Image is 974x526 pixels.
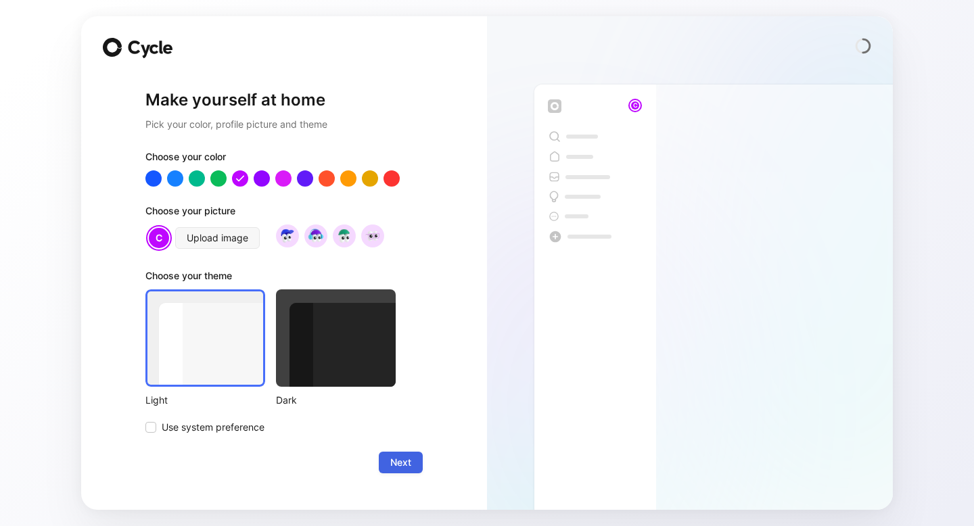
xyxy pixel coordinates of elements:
img: workspace-default-logo-wX5zAyuM.png [548,99,561,113]
span: Next [390,454,411,471]
div: Choose your theme [145,268,396,289]
button: Next [379,452,423,473]
span: Use system preference [162,419,264,435]
img: avatar [306,226,325,245]
div: Light [145,392,265,408]
div: Choose your color [145,149,423,170]
img: avatar [278,226,296,245]
div: Choose your picture [145,203,423,224]
img: avatar [363,226,381,245]
img: avatar [335,226,353,245]
h2: Pick your color, profile picture and theme [145,116,423,133]
button: Upload image [175,227,260,249]
h1: Make yourself at home [145,89,423,111]
div: C [630,100,641,111]
div: C [147,226,170,249]
span: Upload image [187,230,248,246]
div: Dark [276,392,396,408]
